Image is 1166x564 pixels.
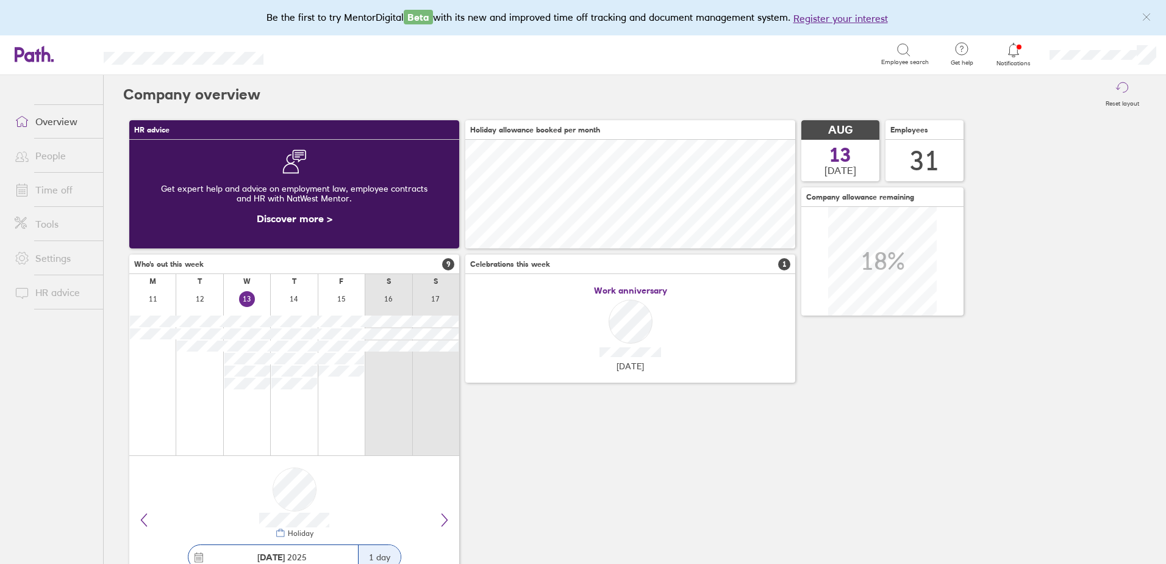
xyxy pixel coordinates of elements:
a: Time off [5,178,103,202]
div: T [198,277,202,286]
span: AUG [828,124,853,137]
span: [DATE] [617,361,644,371]
a: Notifications [994,42,1034,67]
span: HR advice [134,126,170,134]
span: Company allowance remaining [806,193,914,201]
div: F [339,277,343,286]
span: 1 [778,258,790,270]
strong: [DATE] [257,552,285,563]
span: Who's out this week [134,260,204,269]
div: Get expert help and advice on employment law, employee contracts and HR with NatWest Mentor. [139,174,449,213]
h2: Company overview [123,75,260,114]
span: Celebrations this week [470,260,550,269]
div: W [243,277,251,286]
span: Get help [942,59,982,67]
div: S [434,277,438,286]
a: Settings [5,246,103,270]
div: 31 [910,145,939,176]
a: Discover more > [257,212,332,225]
div: T [292,277,296,286]
div: S [387,277,391,286]
div: Holiday [285,529,313,538]
span: 2025 [257,552,307,562]
div: Be the first to try MentorDigital with its new and improved time off tracking and document manage... [266,10,900,26]
a: People [5,143,103,168]
button: Register your interest [793,11,888,26]
a: Tools [5,212,103,236]
span: Work anniversary [594,286,667,295]
button: Reset layout [1098,75,1146,114]
div: Search [296,48,327,59]
span: Holiday allowance booked per month [470,126,600,134]
a: HR advice [5,280,103,305]
span: Beta [404,10,433,24]
a: Overview [5,109,103,134]
div: M [149,277,156,286]
span: 9 [442,258,454,270]
span: Notifications [994,60,1034,67]
span: 13 [829,145,851,165]
span: [DATE] [824,165,856,176]
span: Employees [890,126,928,134]
label: Reset layout [1098,96,1146,107]
span: Employee search [881,59,929,66]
